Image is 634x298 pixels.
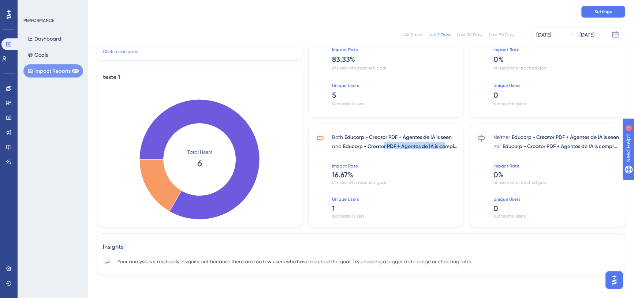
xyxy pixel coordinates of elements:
[493,54,619,64] span: 0 %
[332,170,458,179] span: 16.67 %
[493,142,501,151] span: nor
[603,269,625,291] iframe: UserGuiding AI Assistant Launcher
[428,32,451,38] div: Last 7 Days
[493,47,619,53] span: Impact Rate
[493,180,619,185] span: of users who reached goal
[581,6,625,18] button: Settings
[332,54,458,64] span: 83.33 %
[493,203,619,212] span: 0
[51,4,53,10] div: 1
[332,47,458,53] span: Impact Rate
[493,133,510,142] span: Neither
[332,203,458,212] span: 1
[493,83,619,88] span: Unique Users
[23,32,66,45] button: Dashboard
[512,133,619,142] span: Educorp - Creator PDF + Agentes de IA is seen
[332,180,458,185] span: of users who reached goal
[103,242,619,251] span: Insights
[332,163,458,168] span: Impact Rate
[103,73,296,80] span: teste 1
[493,170,619,179] span: 0 %
[332,101,458,107] span: successful users
[493,101,619,107] span: successful users
[344,133,452,142] span: Educorp - Creator PDF + Agentes de IA is seen
[493,90,619,100] span: 0
[23,18,54,23] div: PERFORMANCE
[23,64,83,78] button: Impact ReportsBETA
[332,142,342,151] span: and
[332,213,458,218] span: successful users
[72,69,79,73] div: BETA
[332,83,458,88] span: Unique Users
[187,149,212,155] tspan: Total Users
[197,158,202,169] tspan: 6
[404,32,422,38] div: All Times
[489,32,515,38] div: Last 90 Days
[536,30,551,39] div: [DATE]
[579,30,594,39] div: [DATE]
[493,196,619,201] span: Unique Users
[594,9,612,15] span: Settings
[457,32,483,38] div: Last 30 Days
[332,133,343,142] span: Both
[103,49,138,54] a: Click to see users
[332,90,458,100] span: 5
[17,2,46,11] span: Need Help?
[493,163,619,168] span: Impact Rate
[332,65,458,71] span: of users who reached goal
[332,196,458,201] span: Unique Users
[503,142,619,151] span: Educorp - Creator PDF + Agentes de IA is completed
[343,142,458,151] span: Educorp - Creator PDF + Agentes de IA is completed
[23,48,52,61] button: Goals
[493,65,619,71] span: of users who reached goal
[118,257,472,266] span: Your analysis is statistically insignificant because there are too few users who have reached the...
[493,213,619,218] span: successful users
